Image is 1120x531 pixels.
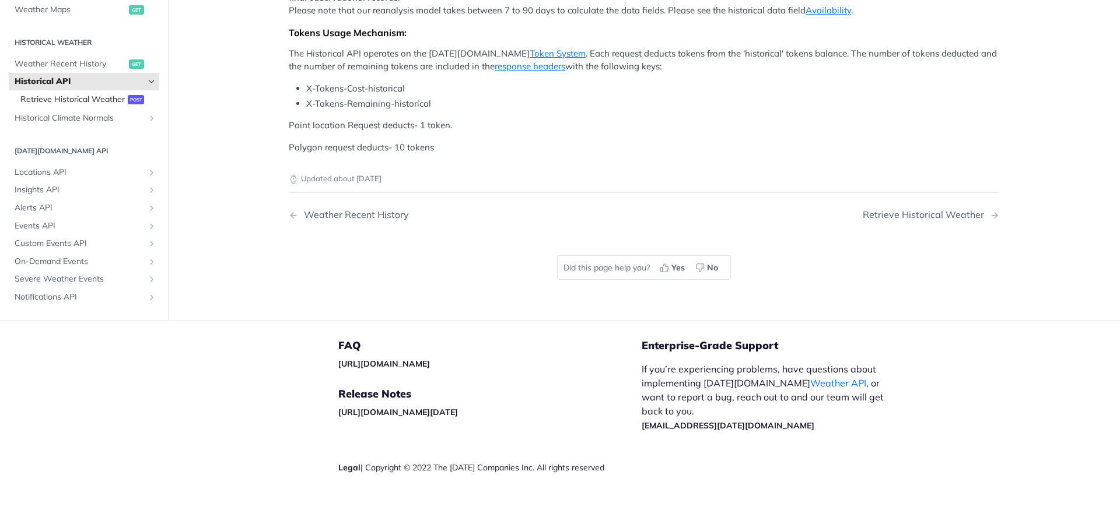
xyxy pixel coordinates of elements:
[15,185,144,196] span: Insights API
[656,259,691,276] button: Yes
[9,253,159,270] a: On-Demand EventsShow subpages for On-Demand Events
[9,110,159,127] a: Historical Climate NormalsShow subpages for Historical Climate Normals
[289,119,999,132] p: Point location Request deducts- 1 token.
[20,94,125,106] span: Retrieve Historical Weather
[289,141,999,154] p: Polygon request deducts- 10 tokens
[15,220,144,232] span: Events API
[147,221,156,231] button: Show subpages for Events API
[9,37,159,48] h2: Historical Weather
[147,186,156,195] button: Show subpages for Insights API
[863,209,999,220] a: Next Page: Retrieve Historical Weather
[9,199,159,217] a: Alerts APIShow subpages for Alerts API
[15,274,144,286] span: Severe Weather Events
[9,73,159,90] a: Historical APIHide subpages for Historical API
[15,91,159,108] a: Retrieve Historical Weatherpost
[15,112,144,124] span: Historical Climate Normals
[806,5,851,16] a: Availability
[9,217,159,235] a: Events APIShow subpages for Events API
[289,209,593,220] a: Previous Page: Weather Recent History
[338,387,642,401] h5: Release Notes
[9,55,159,73] a: Weather Recent Historyget
[338,407,458,417] a: [URL][DOMAIN_NAME][DATE]
[15,291,144,303] span: Notifications API
[15,58,126,70] span: Weather Recent History
[128,95,144,104] span: post
[9,182,159,199] a: Insights APIShow subpages for Insights API
[289,27,999,38] div: Tokens Usage Mechanism:
[9,1,159,19] a: Weather Mapsget
[147,77,156,86] button: Hide subpages for Historical API
[338,462,360,473] a: Legal
[147,293,156,302] button: Show subpages for Notifications API
[147,275,156,284] button: Show subpages for Severe Weather Events
[642,362,896,432] p: If you’re experiencing problems, have questions about implementing [DATE][DOMAIN_NAME] , or want ...
[338,358,430,369] a: [URL][DOMAIN_NAME]
[338,339,642,353] h5: FAQ
[147,203,156,213] button: Show subpages for Alerts API
[289,47,999,73] p: The Historical API operates on the [DATE][DOMAIN_NAME] . Each request deducts tokens from the 'hi...
[495,61,565,72] a: response headers
[15,256,144,268] span: On-Demand Events
[15,202,144,214] span: Alerts API
[863,209,990,220] div: Retrieve Historical Weather
[810,377,866,389] a: Weather API
[707,262,718,274] span: No
[9,164,159,181] a: Locations APIShow subpages for Locations API
[691,259,724,276] button: No
[9,289,159,306] a: Notifications APIShow subpages for Notifications API
[338,462,642,473] div: | Copyright © 2022 The [DATE] Companies Inc. All rights reserved
[15,238,144,249] span: Custom Events API
[530,48,586,59] a: Token System
[306,97,999,111] li: X-Tokens-Remaining-historical
[642,339,915,353] h5: Enterprise-Grade Support
[129,5,144,15] span: get
[289,198,999,232] nav: Pagination Controls
[642,420,814,431] a: [EMAIL_ADDRESS][DATE][DOMAIN_NAME]
[147,257,156,266] button: Show subpages for On-Demand Events
[147,168,156,177] button: Show subpages for Locations API
[129,59,144,69] span: get
[306,82,999,96] li: X-Tokens-Cost-historical
[298,209,409,220] div: Weather Recent History
[9,235,159,252] a: Custom Events APIShow subpages for Custom Events API
[289,173,999,185] p: Updated about [DATE]
[147,114,156,123] button: Show subpages for Historical Climate Normals
[9,271,159,289] a: Severe Weather EventsShow subpages for Severe Weather Events
[15,76,144,87] span: Historical API
[147,239,156,248] button: Show subpages for Custom Events API
[9,146,159,156] h2: [DATE][DOMAIN_NAME] API
[557,255,731,280] div: Did this page help you?
[15,4,126,16] span: Weather Maps
[15,167,144,178] span: Locations API
[671,262,685,274] span: Yes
